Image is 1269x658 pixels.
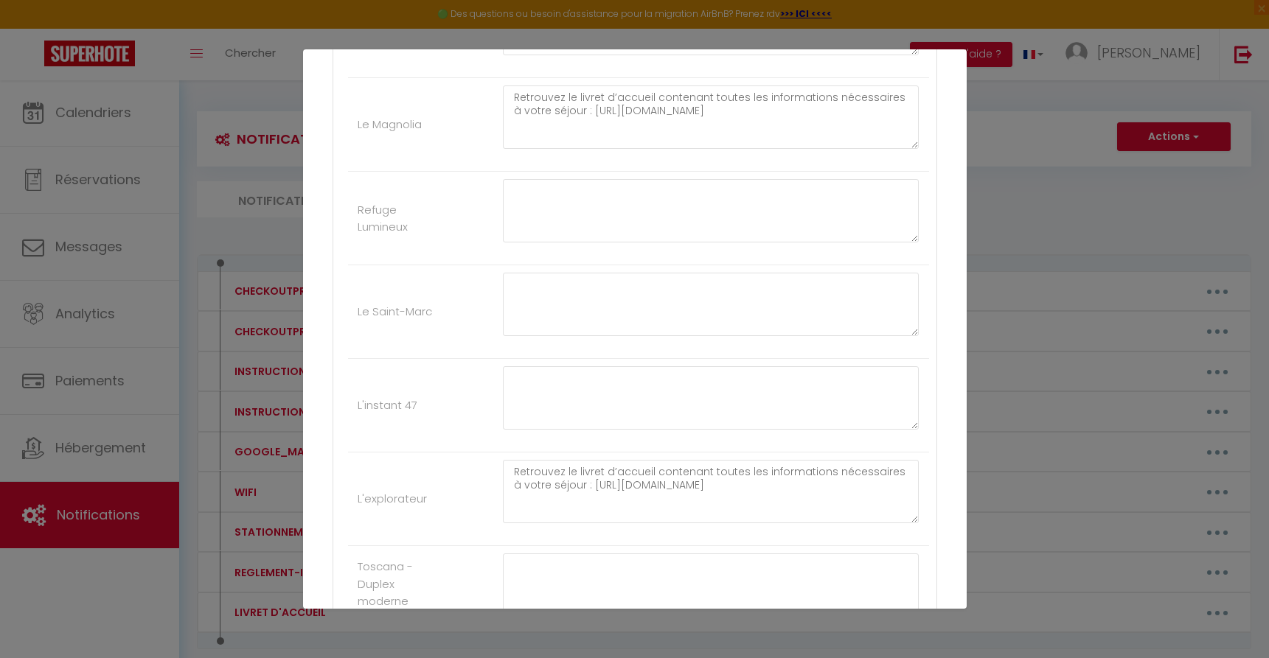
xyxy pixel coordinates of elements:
[358,116,422,133] label: Le Magnolia
[358,558,435,627] label: Toscana - Duplex moderne hypercentre
[358,201,435,236] label: Refuge Lumineux
[358,490,427,508] label: L'explorateur
[358,303,432,321] label: Le Saint-Marc
[358,396,417,414] label: L'instant 47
